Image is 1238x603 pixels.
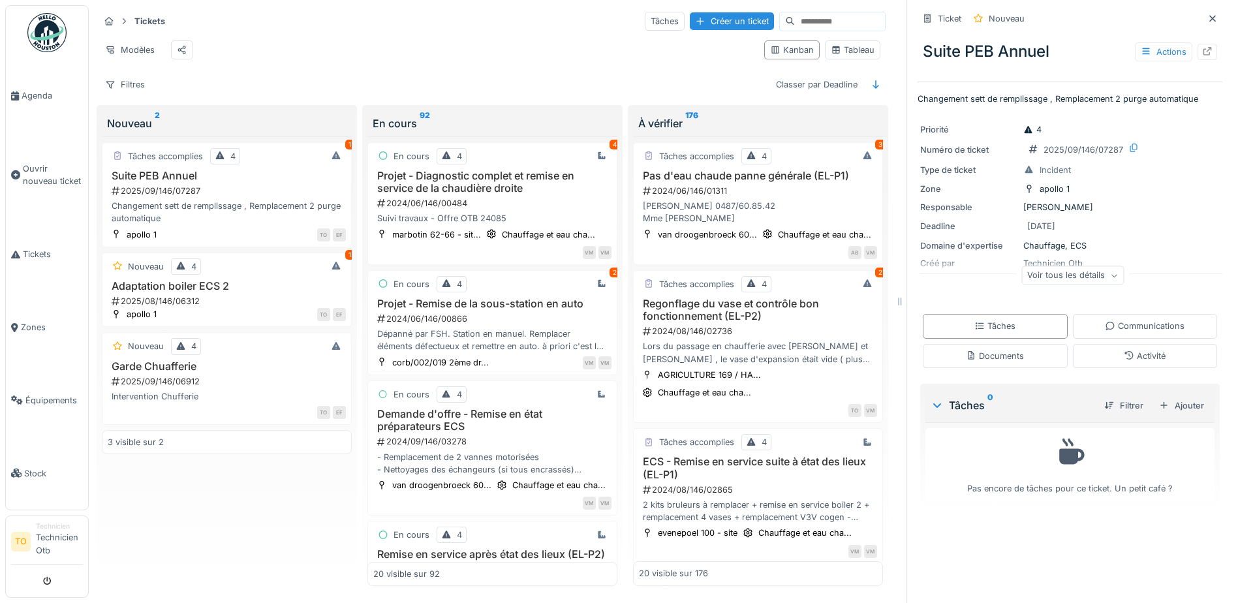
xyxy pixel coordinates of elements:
[128,260,164,273] div: Nouveau
[394,529,429,541] div: En cours
[24,467,83,480] span: Stock
[770,44,814,56] div: Kanban
[610,268,620,277] div: 2
[110,295,346,307] div: 2025/08/146/06312
[920,240,1220,252] div: Chauffage, ECS
[11,532,31,551] li: TO
[25,394,83,407] span: Équipements
[110,185,346,197] div: 2025/09/146/07287
[639,200,877,224] div: [PERSON_NAME] 0487/60.85.42 Mme [PERSON_NAME]
[108,170,346,182] h3: Suite PEB Annuel
[376,435,611,448] div: 2024/09/146/03278
[1021,266,1124,285] div: Voir tous les détails
[373,451,611,476] div: - Remplacement de 2 vannes motorisées - Nettoyages des échangeurs (si tous encrassés) Commencer p...
[373,408,611,433] h3: Demande d'offre - Remise en état préparateurs ECS
[598,356,611,369] div: VM
[457,278,462,290] div: 4
[6,437,88,510] a: Stock
[128,340,164,352] div: Nouveau
[27,13,67,52] img: Badge_color-CXgf-gQk.svg
[638,116,878,131] div: À vérifier
[659,436,734,448] div: Tâches accomplies
[127,228,157,241] div: apollo 1
[659,278,734,290] div: Tâches accomplies
[920,220,1018,232] div: Deadline
[1040,183,1070,195] div: apollo 1
[848,246,861,259] div: AB
[99,75,151,94] div: Filtres
[373,170,611,194] h3: Projet - Diagnostic complet et remise en service de la chaudière droite
[457,388,462,401] div: 4
[457,150,462,162] div: 4
[920,144,1018,156] div: Numéro de ticket
[317,308,330,321] div: TO
[36,521,83,562] li: Technicien Otb
[99,40,161,59] div: Modèles
[373,548,611,561] h3: Remise en service après état des lieux (EL-P2)
[987,397,993,413] sup: 0
[22,89,83,102] span: Agenda
[6,363,88,437] a: Équipements
[373,567,440,580] div: 20 visible sur 92
[1124,350,1166,362] div: Activité
[317,228,330,241] div: TO
[345,250,354,260] div: 1
[920,240,1018,252] div: Domaine d'expertise
[127,308,157,320] div: apollo 1
[155,116,160,131] sup: 2
[610,140,620,149] div: 4
[420,116,430,131] sup: 92
[864,246,877,259] div: VM
[639,298,877,322] h3: Regonflage du vase et contrôle bon fonctionnement (EL-P2)
[191,340,196,352] div: 4
[639,456,877,480] h3: ECS - Remise en service suite à état des lieux (EL-P1)
[1154,397,1209,414] div: Ajouter
[645,12,685,31] div: Tâches
[1044,144,1123,156] div: 2025/09/146/07287
[864,404,877,417] div: VM
[1027,220,1055,232] div: [DATE]
[108,436,164,448] div: 3 visible sur 2
[108,280,346,292] h3: Adaptation boiler ECS 2
[11,521,83,565] a: TO TechnicienTechnicien Otb
[6,291,88,364] a: Zones
[918,93,1222,105] p: Changement sett de remplissage , Remplacement 2 purge automatique
[778,228,871,241] div: Chauffage et eau cha...
[659,150,734,162] div: Tâches accomplies
[1105,320,1184,332] div: Communications
[394,150,429,162] div: En cours
[333,308,346,321] div: EF
[23,248,83,260] span: Tickets
[864,545,877,558] div: VM
[392,479,491,491] div: van droogenbroeck 60...
[333,406,346,419] div: EF
[333,228,346,241] div: EF
[974,320,1015,332] div: Tâches
[583,497,596,510] div: VM
[376,197,611,209] div: 2024/06/146/00484
[658,369,761,381] div: AGRICULTURE 169 / HA...
[345,140,354,149] div: 1
[758,527,852,539] div: Chauffage et eau cha...
[639,567,708,580] div: 20 visible sur 176
[6,132,88,218] a: Ouvrir nouveau ticket
[373,298,611,310] h3: Projet - Remise de la sous-station en auto
[831,44,874,56] div: Tableau
[1135,42,1192,61] div: Actions
[920,201,1018,213] div: Responsable
[938,12,961,25] div: Ticket
[376,313,611,325] div: 2024/06/146/00866
[502,228,595,241] div: Chauffage et eau cha...
[690,12,774,30] div: Créer un ticket
[770,75,863,94] div: Classer par Deadline
[598,246,611,259] div: VM
[392,356,489,369] div: corb/002/019 2ème dr...
[639,499,877,523] div: 2 kits bruleurs à remplacer + remise en service boiler 2 + remplacement 4 vases + remplacement V3...
[658,527,737,539] div: evenepoel 100 - site
[920,201,1220,213] div: [PERSON_NAME]
[931,397,1094,413] div: Tâches
[966,350,1024,362] div: Documents
[21,321,83,333] span: Zones
[762,436,767,448] div: 4
[394,388,429,401] div: En cours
